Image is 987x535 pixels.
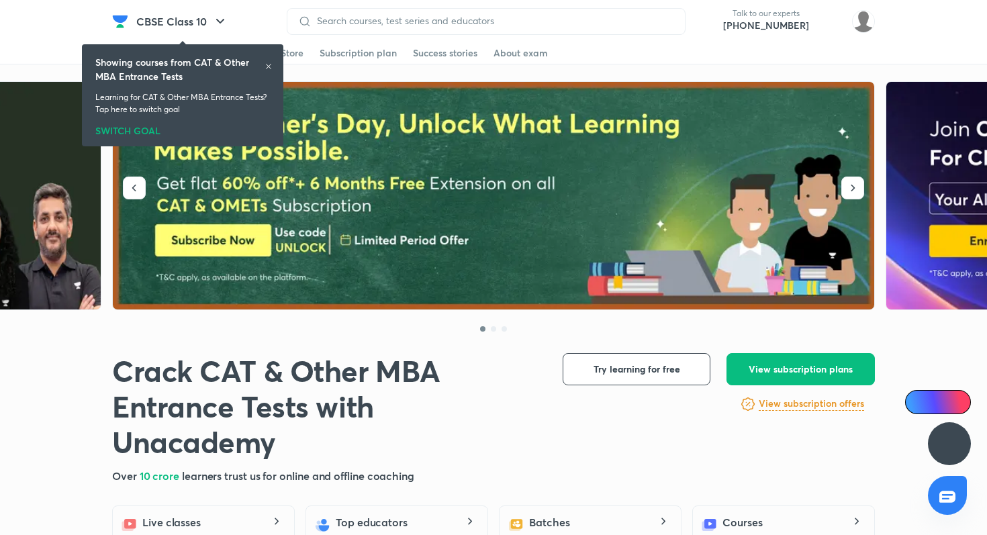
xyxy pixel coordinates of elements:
[529,514,569,530] h5: Batches
[726,353,875,385] button: View subscription plans
[927,397,963,407] span: Ai Doubts
[95,91,270,115] p: Learning for CAT & Other MBA Entrance Tests? Tap here to switch goal
[281,42,303,64] a: Store
[281,46,303,60] div: Store
[759,396,864,412] a: View subscription offers
[128,8,236,35] button: CBSE Class 10
[723,8,809,19] p: Talk to our experts
[820,11,841,32] img: avatar
[913,397,924,407] img: Icon
[95,55,265,83] h6: Showing courses from CAT & Other MBA Entrance Tests
[852,10,875,33] img: Muzzamil
[594,362,680,376] span: Try learning for free
[112,353,541,460] h1: Crack CAT & Other MBA Entrance Tests with Unacademy
[95,121,270,136] div: SWITCH GOAL
[320,42,397,64] a: Subscription plan
[749,362,853,376] span: View subscription plans
[182,469,414,483] span: learners trust us for online and offline coaching
[563,353,710,385] button: Try learning for free
[336,514,408,530] h5: Top educators
[413,42,477,64] a: Success stories
[413,46,477,60] div: Success stories
[493,46,548,60] div: About exam
[493,42,548,64] a: About exam
[941,436,957,452] img: ttu
[142,514,201,530] h5: Live classes
[722,514,762,530] h5: Courses
[320,46,397,60] div: Subscription plan
[112,13,128,30] img: Company Logo
[696,8,723,35] img: call-us
[905,390,971,414] a: Ai Doubts
[112,469,140,483] span: Over
[140,469,182,483] span: 10 crore
[759,397,864,411] h6: View subscription offers
[723,19,809,32] a: [PHONE_NUMBER]
[312,15,674,26] input: Search courses, test series and educators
